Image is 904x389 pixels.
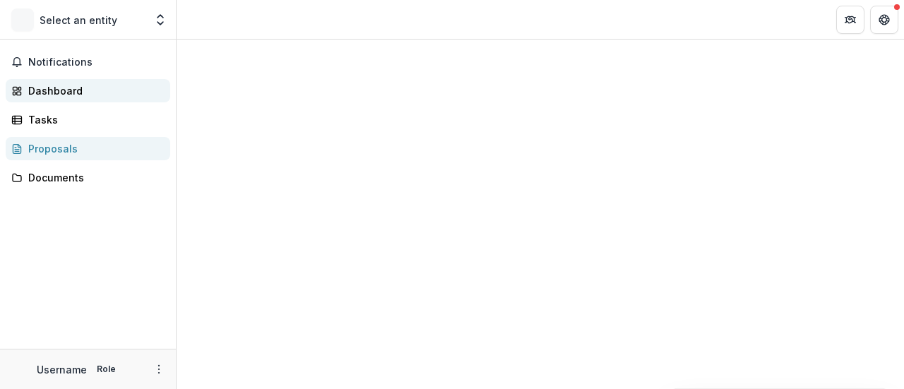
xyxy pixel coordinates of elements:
[6,137,170,160] a: Proposals
[28,141,159,156] div: Proposals
[40,13,117,28] p: Select an entity
[6,79,170,102] a: Dashboard
[28,112,159,127] div: Tasks
[150,6,170,34] button: Open entity switcher
[6,166,170,189] a: Documents
[6,51,170,73] button: Notifications
[37,362,87,377] p: Username
[836,6,864,34] button: Partners
[93,363,120,376] p: Role
[150,361,167,378] button: More
[870,6,898,34] button: Get Help
[28,83,159,98] div: Dashboard
[6,108,170,131] a: Tasks
[28,56,165,68] span: Notifications
[28,170,159,185] div: Documents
